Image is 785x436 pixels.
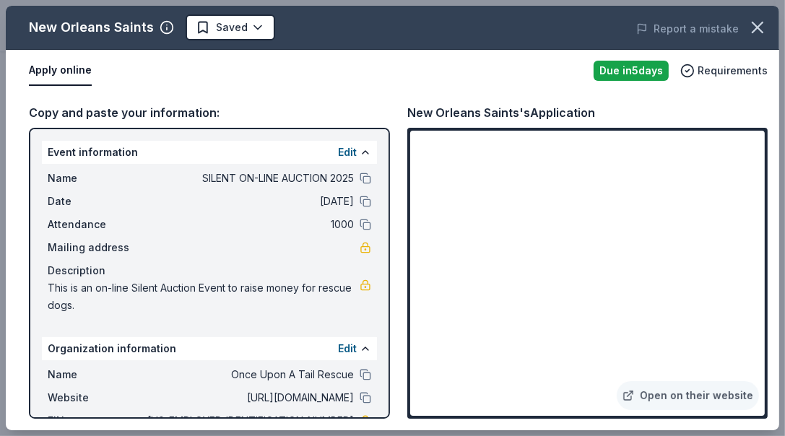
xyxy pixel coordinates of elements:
span: Mailing address [48,239,144,256]
span: Saved [216,19,248,36]
span: [DATE] [144,193,354,210]
div: New Orleans Saints's Application [407,103,595,122]
div: Description [48,262,371,279]
span: 1000 [144,216,354,233]
a: Open on their website [617,381,759,410]
span: Once Upon A Tail Rescue [144,366,354,383]
span: This is an on-line Silent Auction Event to raise money for rescue dogs. [48,279,360,314]
span: Date [48,193,144,210]
div: Due in 5 days [594,61,669,81]
button: Saved [186,14,275,40]
span: Website [48,389,144,406]
div: Organization information [42,337,377,360]
span: [URL][DOMAIN_NAME] [144,389,354,406]
button: Report a mistake [636,20,739,38]
button: Edit [338,144,357,161]
span: Name [48,366,144,383]
button: Requirements [680,62,768,79]
div: Event information [42,141,377,164]
button: Edit [338,340,357,357]
span: EIN [48,412,144,430]
span: SILENT ON-LINE AUCTION 2025 [144,170,354,187]
span: Requirements [698,62,768,79]
div: New Orleans Saints [29,16,154,39]
span: Attendance [48,216,144,233]
div: Copy and paste your information: [29,103,390,122]
span: [US_EMPLOYER_IDENTIFICATION_NUMBER] [144,412,354,430]
button: Apply online [29,56,92,86]
span: Name [48,170,144,187]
